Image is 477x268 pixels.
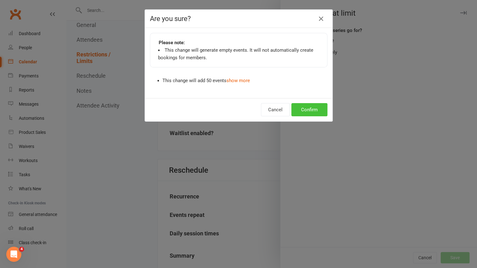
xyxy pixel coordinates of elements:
[291,103,327,116] button: Confirm
[6,247,21,262] iframe: Intercom live chat
[19,247,24,252] span: 4
[159,39,185,46] strong: Please note:
[158,46,319,61] li: This change will generate empty events. It will not automatically create bookings for members.
[316,14,326,24] button: Close
[261,103,290,116] button: Cancel
[150,15,327,23] h4: Are you sure?
[162,77,327,84] li: This change will add 50 events
[226,78,250,83] a: show more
